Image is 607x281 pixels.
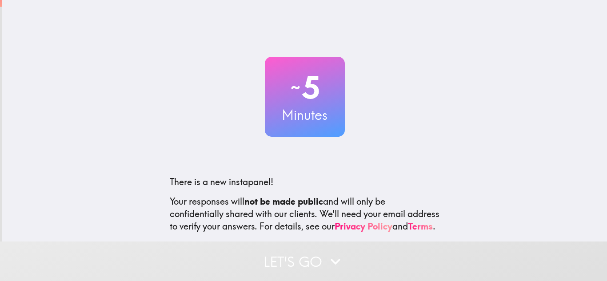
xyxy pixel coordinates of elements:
[244,196,323,207] b: not be made public
[170,176,273,187] span: There is a new instapanel!
[170,240,440,265] p: This invite is exclusively for you, please do not share it. Complete it soon because spots are li...
[265,69,345,106] h2: 5
[170,195,440,233] p: Your responses will and will only be confidentially shared with our clients. We'll need your emai...
[408,221,433,232] a: Terms
[335,221,392,232] a: Privacy Policy
[265,106,345,124] h3: Minutes
[289,74,302,101] span: ~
